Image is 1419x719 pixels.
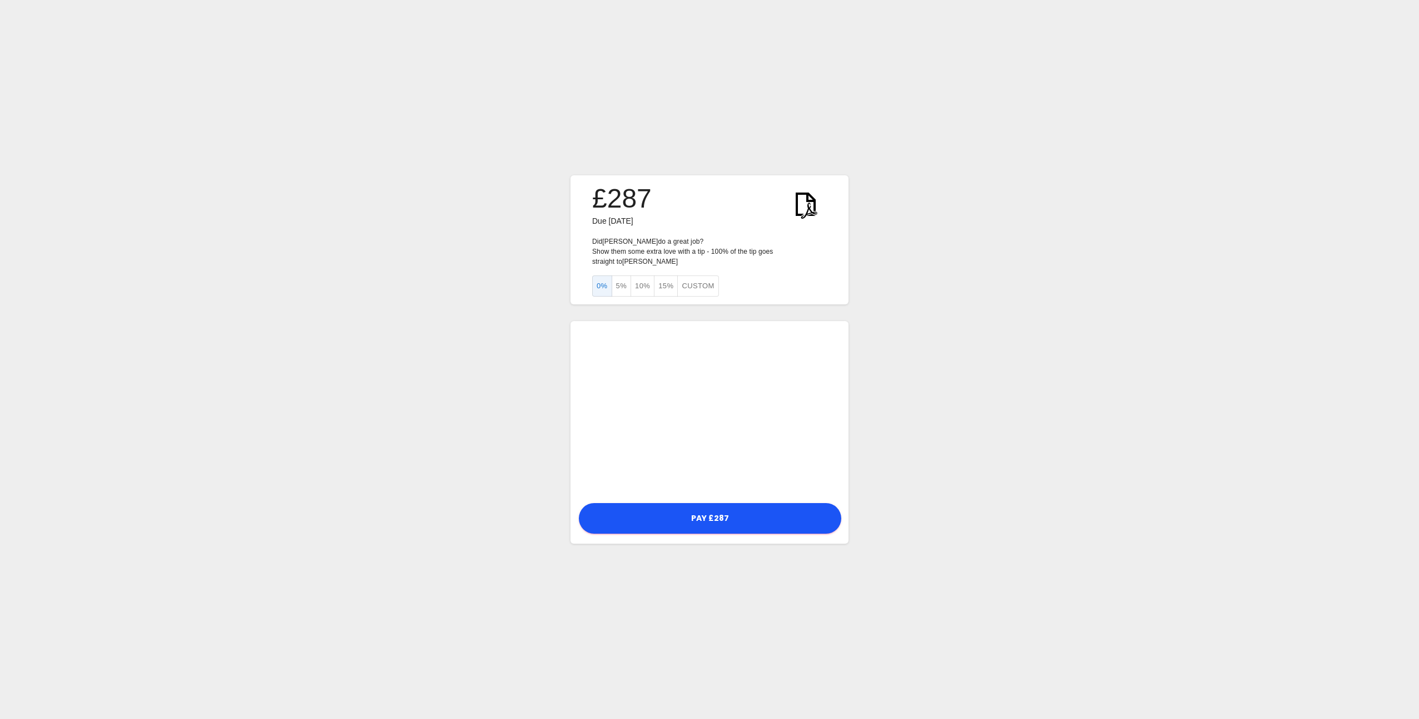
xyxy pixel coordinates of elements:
button: Pay £287 [579,503,841,534]
button: 5% [612,275,632,297]
button: 0% [592,275,612,297]
h3: £287 [592,183,652,214]
button: 10% [631,275,654,297]
span: Due [DATE] [592,216,633,225]
img: KWtEnYElUAjQEnRfPUW9W5ea6t5aBiGYRiGYRiGYRg1o9H4B2ScLFicwGxqAAAAAElFTkSuQmCC [785,183,827,225]
iframe: Secure payment input frame [576,327,843,495]
button: 15% [654,275,678,297]
button: Custom [677,275,718,297]
p: Did [PERSON_NAME] do a great job? Show them some extra love with a tip - 100% of the tip goes str... [592,237,827,267]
